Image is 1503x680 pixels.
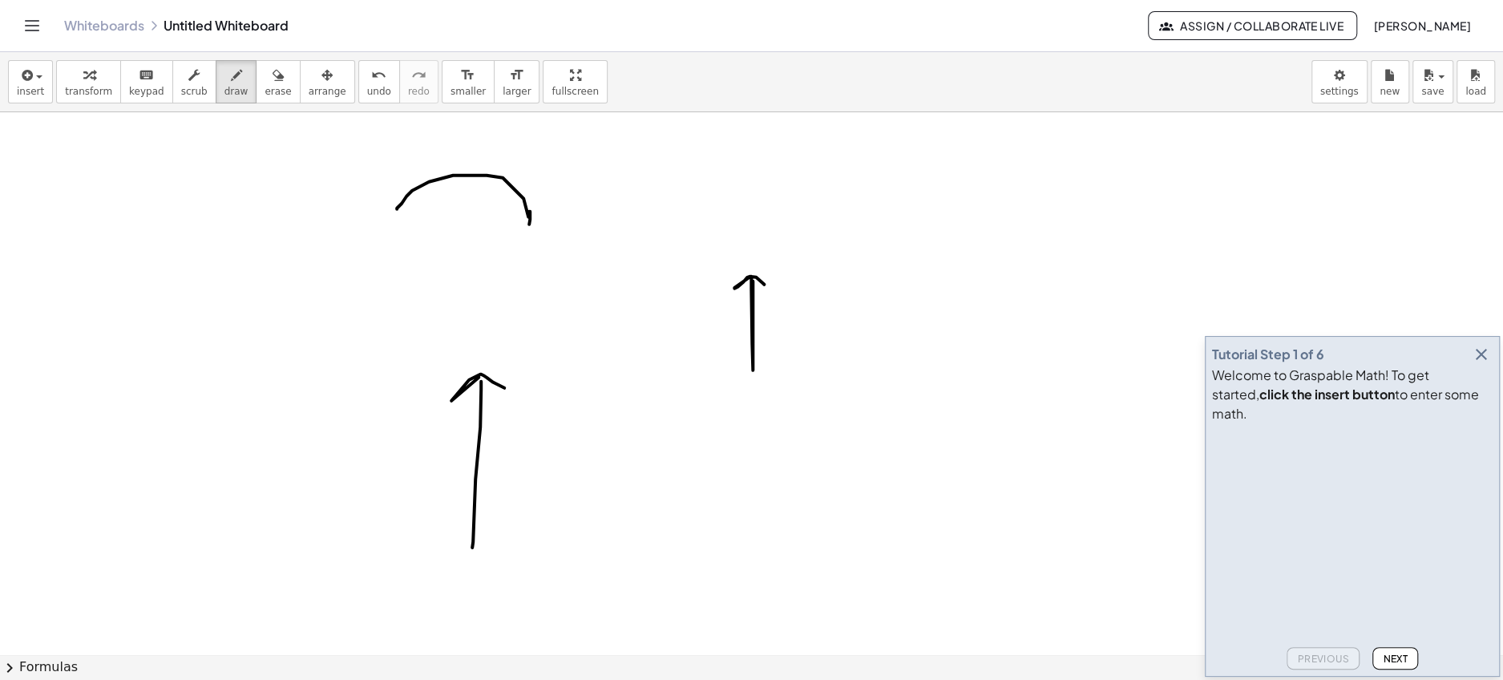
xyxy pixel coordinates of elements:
[460,66,475,85] i: format_size
[172,60,216,103] button: scrub
[494,60,539,103] button: format_sizelarger
[367,86,391,97] span: undo
[1465,86,1486,97] span: load
[1457,60,1495,103] button: load
[139,66,154,85] i: keyboard
[300,60,355,103] button: arrange
[1383,653,1408,665] span: Next
[224,86,248,97] span: draw
[17,86,44,97] span: insert
[509,66,524,85] i: format_size
[1212,345,1324,364] div: Tutorial Step 1 of 6
[56,60,121,103] button: transform
[543,60,607,103] button: fullscreen
[65,86,112,97] span: transform
[265,86,291,97] span: erase
[1380,86,1400,97] span: new
[1162,18,1343,33] span: Assign / Collaborate Live
[450,86,486,97] span: smaller
[408,86,430,97] span: redo
[411,66,426,85] i: redo
[503,86,531,97] span: larger
[19,13,45,38] button: Toggle navigation
[1421,86,1444,97] span: save
[1148,11,1357,40] button: Assign / Collaborate Live
[181,86,208,97] span: scrub
[309,86,346,97] span: arrange
[442,60,495,103] button: format_sizesmaller
[1371,60,1409,103] button: new
[64,18,144,34] a: Whiteboards
[399,60,438,103] button: redoredo
[1412,60,1453,103] button: save
[552,86,598,97] span: fullscreen
[256,60,300,103] button: erase
[1373,18,1471,33] span: [PERSON_NAME]
[216,60,257,103] button: draw
[371,66,386,85] i: undo
[358,60,400,103] button: undoundo
[129,86,164,97] span: keypad
[1212,366,1493,423] div: Welcome to Graspable Math! To get started, to enter some math.
[1360,11,1484,40] button: [PERSON_NAME]
[1259,386,1395,403] b: click the insert button
[120,60,173,103] button: keyboardkeypad
[1311,60,1368,103] button: settings
[1372,647,1418,670] button: Next
[8,60,53,103] button: insert
[1320,86,1359,97] span: settings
